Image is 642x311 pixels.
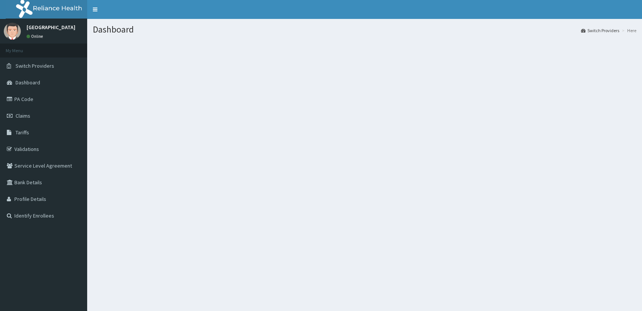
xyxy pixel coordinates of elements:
[16,62,54,69] span: Switch Providers
[93,25,636,34] h1: Dashboard
[4,23,21,40] img: User Image
[27,25,75,30] p: [GEOGRAPHIC_DATA]
[581,27,619,34] a: Switch Providers
[620,27,636,34] li: Here
[16,79,40,86] span: Dashboard
[27,34,45,39] a: Online
[16,112,30,119] span: Claims
[16,129,29,136] span: Tariffs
